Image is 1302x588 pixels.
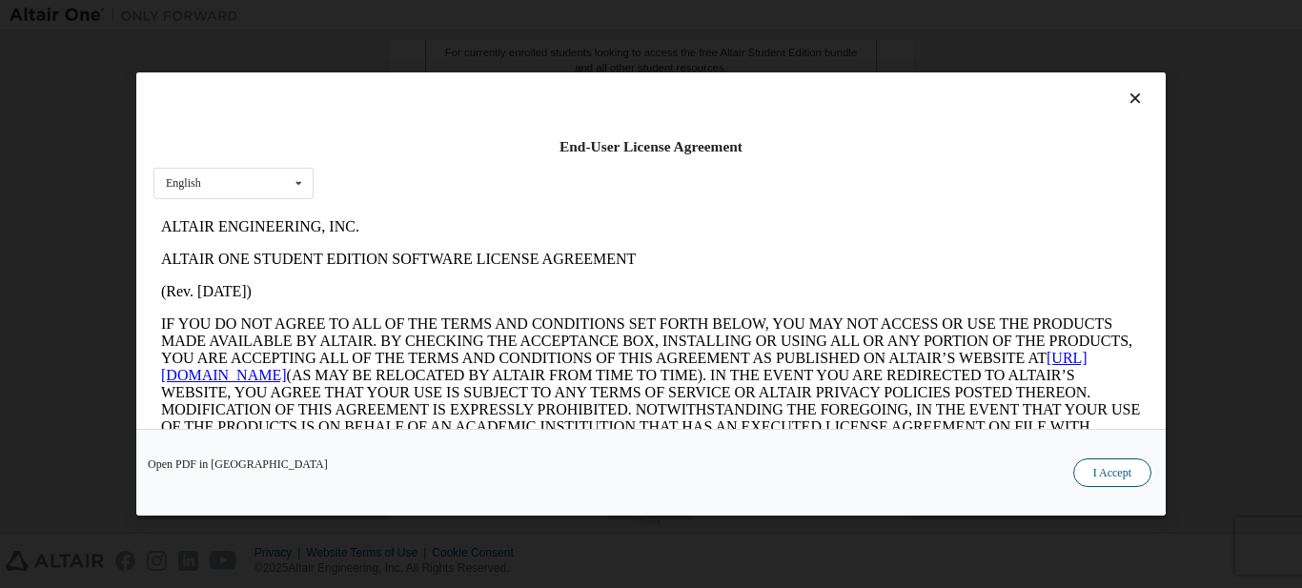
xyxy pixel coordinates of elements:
p: IF YOU DO NOT AGREE TO ALL OF THE TERMS AND CONDITIONS SET FORTH BELOW, YOU MAY NOT ACCESS OR USE... [8,105,987,242]
p: (Rev. [DATE]) [8,72,987,90]
p: ALTAIR ENGINEERING, INC. [8,8,987,25]
a: [URL][DOMAIN_NAME] [8,139,934,172]
div: English [166,178,201,190]
p: This Altair One Student Edition Software License Agreement (“Agreement”) is between Altair Engine... [8,257,987,326]
p: ALTAIR ONE STUDENT EDITION SOFTWARE LICENSE AGREEMENT [8,40,987,57]
button: I Accept [1073,458,1151,487]
a: Open PDF in [GEOGRAPHIC_DATA] [148,458,328,470]
div: End-User License Agreement [153,137,1149,156]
